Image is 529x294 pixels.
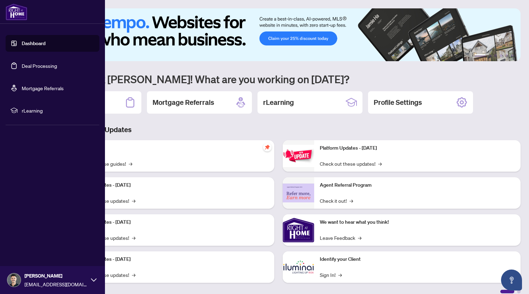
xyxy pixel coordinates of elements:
[488,54,491,57] button: 2
[132,197,135,205] span: →
[501,270,522,291] button: Open asap
[73,256,269,263] p: Platform Updates - [DATE]
[320,218,515,226] p: We want to hear what you think!
[22,107,94,114] span: rLearning
[283,251,314,283] img: Identify your Client
[73,181,269,189] p: Platform Updates - [DATE]
[24,280,87,288] span: [EMAIL_ADDRESS][DOMAIN_NAME]
[22,40,45,46] a: Dashboard
[73,218,269,226] p: Platform Updates - [DATE]
[494,54,497,57] button: 3
[320,256,515,263] p: Identify your Client
[320,197,353,205] a: Check it out!→
[283,184,314,203] img: Agent Referral Program
[320,144,515,152] p: Platform Updates - [DATE]
[132,234,135,242] span: →
[36,72,521,86] h1: Welcome back [PERSON_NAME]! What are you working on [DATE]?
[6,3,27,20] img: logo
[338,271,342,279] span: →
[500,54,502,57] button: 4
[320,271,342,279] a: Sign In!→
[320,181,515,189] p: Agent Referral Program
[358,234,361,242] span: →
[24,272,87,280] span: [PERSON_NAME]
[378,160,382,167] span: →
[283,214,314,246] img: We want to hear what you think!
[22,63,57,69] a: Deal Processing
[73,144,269,152] p: Self-Help
[320,160,382,167] a: Check out these updates!→
[132,271,135,279] span: →
[320,234,361,242] a: Leave Feedback→
[505,54,508,57] button: 5
[153,98,214,107] h2: Mortgage Referrals
[22,85,64,91] a: Mortgage Referrals
[263,143,271,151] span: pushpin
[283,145,314,167] img: Platform Updates - June 23, 2025
[474,54,486,57] button: 1
[36,125,521,135] h3: Brokerage & Industry Updates
[129,160,132,167] span: →
[511,54,514,57] button: 6
[263,98,294,107] h2: rLearning
[374,98,422,107] h2: Profile Settings
[7,273,21,287] img: Profile Icon
[36,8,521,61] img: Slide 0
[350,197,353,205] span: →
